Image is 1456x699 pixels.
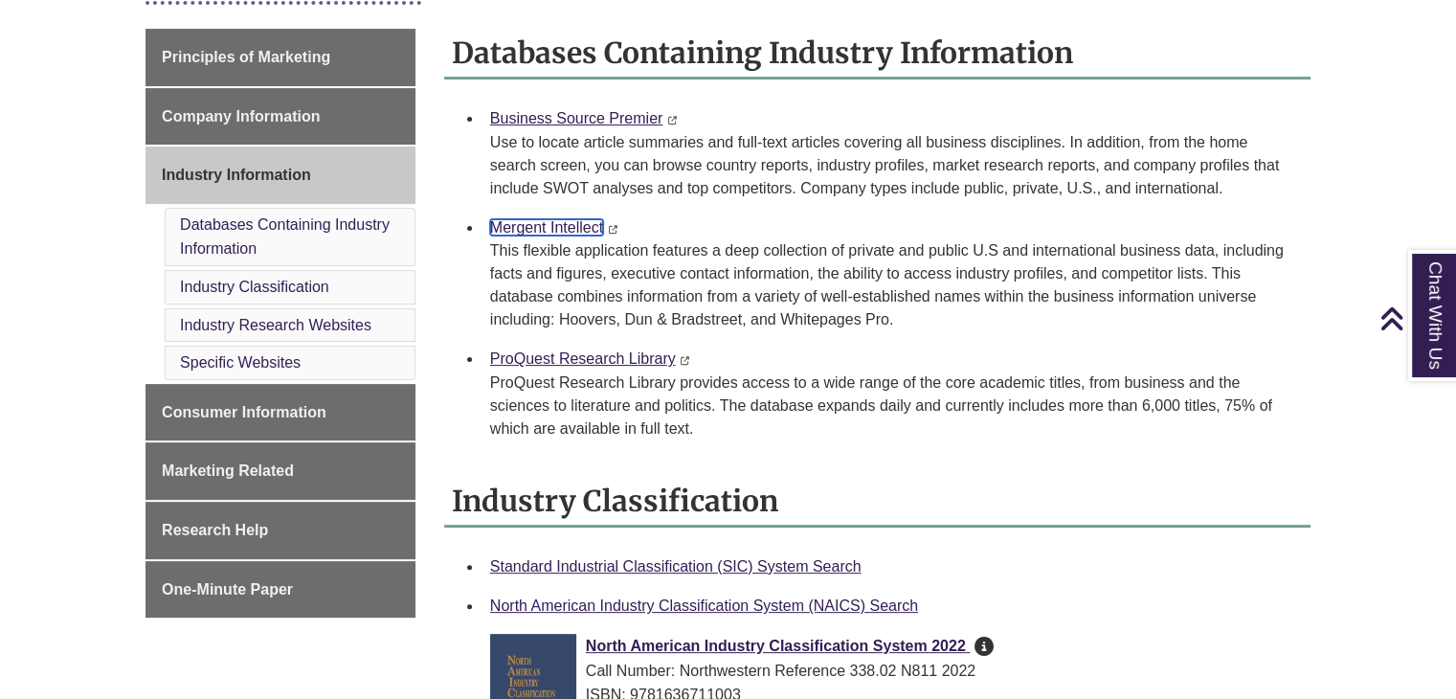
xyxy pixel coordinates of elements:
[444,477,1310,528] h2: Industry Classification
[1379,305,1451,331] a: Back to Top
[162,167,311,183] span: Industry Information
[180,279,329,295] a: Industry Classification
[146,561,415,619] a: One-Minute Paper
[490,372,1295,440] p: ProQuest Research Library provides access to a wide range of the core academic titles, from busin...
[146,29,415,618] div: Guide Page Menu
[162,581,293,598] span: One-Minute Paper
[490,558,862,575] a: Standard Industrial Classification (SIC) System Search
[586,638,966,654] span: North American Industry Classification System 2022
[146,147,415,204] a: Industry Information
[146,88,415,146] a: Company Information
[162,404,326,420] span: Consumer Information
[162,462,294,479] span: Marketing Related
[490,350,676,367] a: ProQuest Research Library
[162,49,330,65] span: Principles of Marketing
[162,522,268,538] span: Research Help
[490,131,1295,200] div: Use to locate article summaries and full-text articles covering all business disciplines. In addi...
[162,108,320,124] span: Company Information
[490,110,663,126] a: Business Source Premier
[608,225,618,234] i: This link opens in a new window
[180,216,390,258] a: Databases Containing Industry Information
[180,317,371,333] a: Industry Research Websites
[490,598,918,614] a: North American Industry Classification System (NAICS) Search
[490,219,603,236] a: Mergent Intellect
[146,29,415,86] a: Principles of Marketing
[490,659,1295,684] div: Call Number: Northwestern Reference 338.02 N811 2022
[146,442,415,500] a: Marketing Related
[490,239,1295,331] div: This flexible application features a deep collection of private and public U.S and international ...
[444,29,1310,79] h2: Databases Containing Industry Information
[680,356,690,365] i: This link opens in a new window
[180,354,301,371] a: Specific Websites
[667,116,678,124] i: This link opens in a new window
[586,638,970,654] a: North American Industry Classification System 2022
[146,502,415,559] a: Research Help
[146,384,415,441] a: Consumer Information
